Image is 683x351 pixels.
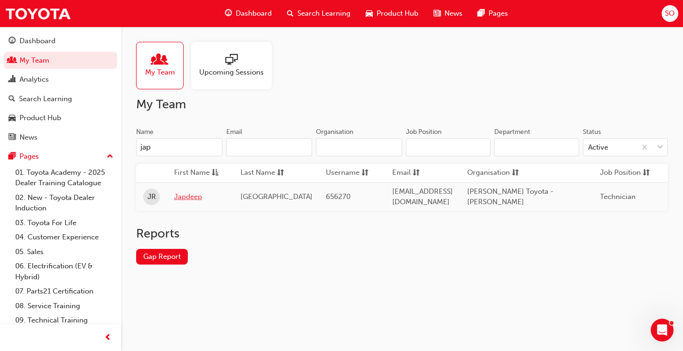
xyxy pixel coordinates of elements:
a: 05. Sales [11,245,117,259]
input: Department [494,138,579,156]
div: Department [494,127,530,137]
span: down-icon [657,142,664,154]
span: guage-icon [9,37,16,46]
input: Organisation [316,138,402,156]
span: Upcoming Sessions [199,67,264,78]
span: Last Name [240,167,275,179]
button: First Nameasc-icon [174,167,226,179]
a: pages-iconPages [470,4,516,23]
span: Technician [600,192,636,201]
span: JR [148,191,156,202]
span: 656270 [326,192,351,201]
span: [PERSON_NAME] Toyota - [PERSON_NAME] [467,187,554,207]
h2: Reports [136,226,668,241]
span: sorting-icon [643,167,650,179]
a: 03. Toyota For Life [11,216,117,230]
button: Emailsorting-icon [392,167,444,179]
a: 08. Service Training [11,299,117,313]
span: Pages [489,8,508,19]
span: Product Hub [377,8,418,19]
button: Last Namesorting-icon [240,167,293,179]
a: 06. Electrification (EV & Hybrid) [11,259,117,284]
a: Japdeep [174,191,226,202]
span: search-icon [287,8,294,19]
div: Search Learning [19,94,72,104]
div: Active [588,142,608,153]
a: 01. Toyota Academy - 2025 Dealer Training Catalogue [11,165,117,190]
span: guage-icon [225,8,232,19]
span: chart-icon [9,76,16,84]
a: guage-iconDashboard [217,4,279,23]
span: news-icon [9,133,16,142]
span: [EMAIL_ADDRESS][DOMAIN_NAME] [392,187,453,207]
button: Job Positionsorting-icon [600,167,652,179]
button: Usernamesorting-icon [326,167,378,179]
span: Dashboard [236,8,272,19]
iframe: Intercom live chat [651,319,674,342]
input: Job Position [406,138,491,156]
span: car-icon [366,8,373,19]
a: news-iconNews [426,4,470,23]
a: Gap Report [136,249,188,265]
button: SO [662,5,678,22]
button: Pages [4,148,117,165]
span: sessionType_ONLINE_URL-icon [225,54,238,67]
div: Status [583,127,601,137]
span: Search Learning [297,8,351,19]
div: Organisation [316,127,353,137]
a: Upcoming Sessions [191,42,279,89]
div: Pages [19,151,39,162]
span: sorting-icon [361,167,369,179]
span: News [444,8,462,19]
span: news-icon [434,8,441,19]
span: car-icon [9,114,16,123]
div: News [19,132,37,143]
span: SO [665,8,674,19]
button: Organisationsorting-icon [467,167,519,179]
a: My Team [4,52,117,69]
span: search-icon [9,95,15,104]
a: car-iconProduct Hub [358,4,426,23]
span: sorting-icon [277,167,284,179]
a: search-iconSearch Learning [279,4,358,23]
h2: My Team [136,97,668,112]
span: pages-icon [478,8,485,19]
div: Dashboard [19,36,55,47]
input: Email [226,138,313,156]
span: Username [326,167,360,179]
img: Trak [5,3,71,24]
a: News [4,129,117,146]
span: sorting-icon [413,167,420,179]
span: sorting-icon [512,167,519,179]
input: Name [136,138,222,156]
a: Analytics [4,71,117,88]
a: 04. Customer Experience [11,230,117,245]
span: Email [392,167,411,179]
span: asc-icon [212,167,219,179]
span: prev-icon [104,332,111,344]
button: DashboardMy TeamAnalyticsSearch LearningProduct HubNews [4,30,117,148]
span: people-icon [9,57,16,65]
div: Job Position [406,127,442,137]
span: My Team [145,67,175,78]
a: My Team [136,42,191,89]
span: Job Position [600,167,641,179]
a: Search Learning [4,90,117,108]
a: 09. Technical Training [11,313,117,328]
span: First Name [174,167,210,179]
div: Product Hub [19,113,61,123]
div: Name [136,127,154,137]
a: Dashboard [4,32,117,50]
span: up-icon [107,151,113,163]
span: people-icon [154,54,166,67]
span: pages-icon [9,152,16,161]
a: Product Hub [4,109,117,127]
span: Organisation [467,167,510,179]
div: Analytics [19,74,49,85]
span: [GEOGRAPHIC_DATA] [240,192,313,201]
div: Email [226,127,242,137]
a: 07. Parts21 Certification [11,284,117,299]
a: 02. New - Toyota Dealer Induction [11,190,117,216]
